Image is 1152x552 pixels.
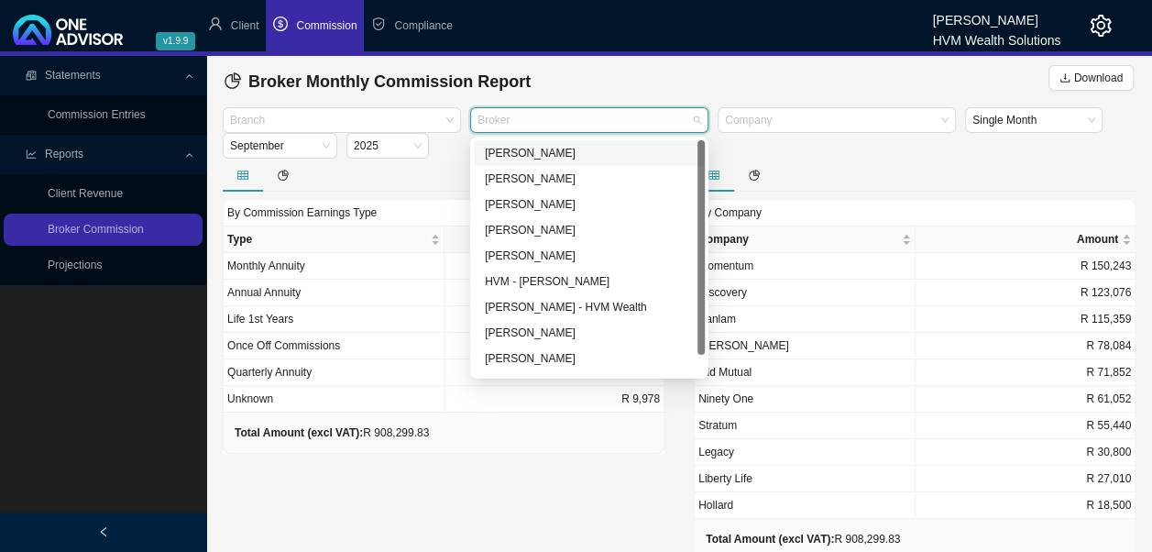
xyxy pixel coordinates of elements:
[227,313,293,326] span: Life 1st Years
[972,108,1095,132] span: Single Month
[26,70,37,81] span: reconciliation
[444,226,665,253] th: Amount
[224,226,444,253] th: Type
[227,259,305,272] span: Monthly Annuity
[698,366,752,379] span: Old Mutual
[474,217,705,243] div: Chanel Francis
[444,359,665,386] td: R 0
[1090,15,1112,37] span: setting
[485,170,694,188] div: [PERSON_NAME]
[485,144,694,162] div: [PERSON_NAME]
[698,446,734,458] span: Legacy
[1074,69,1123,87] span: Download
[223,199,664,226] div: By Commission Earnings Type
[156,32,195,50] span: v1.9.9
[916,280,1136,306] td: R 123,076
[227,230,427,248] span: Type
[485,349,694,368] div: [PERSON_NAME]
[227,392,273,405] span: Unknown
[706,530,900,548] div: R 908,299.83
[227,366,312,379] span: Quarterly Annuity
[394,19,452,32] span: Compliance
[1059,72,1070,83] span: download
[698,339,789,352] span: [PERSON_NAME]
[45,148,83,160] span: Reports
[230,134,330,158] span: September
[474,294,705,320] div: Bronwyn Desplace - HVM Wealth
[485,195,694,214] div: [PERSON_NAME]
[916,413,1136,439] td: R 55,440
[354,134,422,158] span: 2025
[371,17,386,31] span: safety
[698,313,736,326] span: Sanlam
[474,346,705,371] div: Carla Roodt
[706,533,834,546] b: Total Amount (excl VAT):
[208,17,223,31] span: user
[235,424,429,442] div: R 908,299.83
[448,230,648,248] span: Amount
[444,333,665,359] td: R 41,161
[932,5,1060,25] div: [PERSON_NAME]
[474,140,705,166] div: Wesley Bowman
[916,253,1136,280] td: R 150,243
[474,320,705,346] div: Darryn Purtell
[444,306,665,333] td: R 1,983
[1048,65,1134,91] button: Download
[235,426,363,439] b: Total Amount (excl VAT):
[48,223,144,236] a: Broker Commission
[916,359,1136,386] td: R 71,852
[444,280,665,306] td: R 82,393
[225,72,241,89] span: pie-chart
[916,492,1136,519] td: R 18,500
[248,72,531,91] span: Broker Monthly Commission Report
[698,499,733,512] span: Hollard
[13,15,123,45] img: 2df55531c6924b55f21c4cf5d4484680-logo-light.svg
[916,226,1136,253] th: Amount
[296,19,357,32] span: Commission
[474,192,705,217] div: Bronwyn Desplace
[919,230,1119,248] span: Amount
[698,472,752,485] span: Liberty Life
[694,199,1136,226] div: By Company
[698,286,747,299] span: Discovery
[237,170,248,181] span: table
[48,259,102,271] a: Projections
[278,170,289,181] span: pie-chart
[227,286,301,299] span: Annual Annuity
[916,386,1136,413] td: R 61,052
[444,253,665,280] td: R 772,785
[698,259,753,272] span: Momentum
[916,333,1136,359] td: R 78,084
[485,324,694,342] div: [PERSON_NAME]
[48,108,146,121] a: Commission Entries
[708,170,719,181] span: table
[698,419,737,432] span: Stratum
[444,386,665,413] td: R 9,978
[273,17,288,31] span: dollar
[48,187,123,200] a: Client Revenue
[474,371,705,397] div: Renier Van Rooyen
[474,166,705,192] div: Cheryl-Anne Chislett
[474,243,705,269] div: Dalton Hartley
[932,25,1060,45] div: HVM Wealth Solutions
[485,272,694,291] div: HVM - [PERSON_NAME]
[695,226,916,253] th: Company
[231,19,259,32] span: Client
[916,439,1136,466] td: R 30,800
[698,230,898,248] span: Company
[485,298,694,316] div: [PERSON_NAME] - HVM Wealth
[916,306,1136,333] td: R 115,359
[485,247,694,265] div: [PERSON_NAME]
[474,269,705,294] div: HVM - Wesley Bowman
[45,69,101,82] span: Statements
[698,392,753,405] span: Ninety One
[749,170,760,181] span: pie-chart
[916,466,1136,492] td: R 27,010
[26,149,37,160] span: line-chart
[485,221,694,239] div: [PERSON_NAME]
[98,526,109,537] span: left
[227,339,340,352] span: Once Off Commissions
